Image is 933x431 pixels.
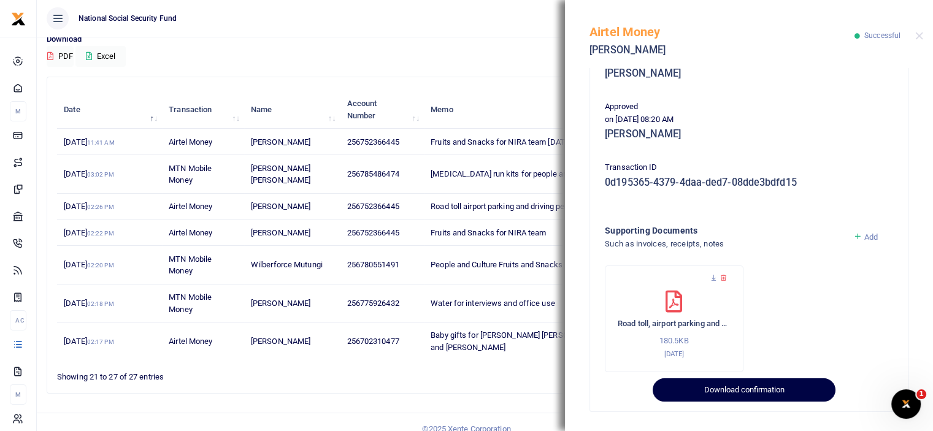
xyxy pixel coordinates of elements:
[10,384,26,405] li: M
[251,164,310,185] span: [PERSON_NAME] [PERSON_NAME]
[605,113,893,126] p: on [DATE] 08:20 AM
[169,292,212,314] span: MTN Mobile Money
[431,330,630,352] span: Baby gifts for [PERSON_NAME] [PERSON_NAME] Noelina and [PERSON_NAME]
[87,171,114,178] small: 03:02 PM
[605,237,843,251] h4: Such as invoices, receipts, notes
[431,137,571,147] span: Fruits and Snacks for NIRA team [DATE]
[424,91,648,129] th: Memo: activate to sort column ascending
[916,389,926,399] span: 1
[47,46,74,67] button: PDF
[75,46,126,67] button: Excel
[10,101,26,121] li: M
[87,262,114,269] small: 02:20 PM
[10,310,26,330] li: Ac
[251,299,310,308] span: [PERSON_NAME]
[605,128,893,140] h5: [PERSON_NAME]
[589,44,854,56] h5: [PERSON_NAME]
[347,299,399,308] span: 256775926432
[251,202,310,211] span: [PERSON_NAME]
[347,337,399,346] span: 256702310477
[87,230,114,237] small: 02:22 PM
[87,204,114,210] small: 02:26 PM
[251,137,310,147] span: [PERSON_NAME]
[64,337,113,346] span: [DATE]
[169,137,212,147] span: Airtel Money
[864,31,900,40] span: Successful
[57,91,162,129] th: Date: activate to sort column descending
[162,91,244,129] th: Transaction: activate to sort column ascending
[64,260,113,269] span: [DATE]
[47,33,923,46] p: Download
[64,228,113,237] span: [DATE]
[169,337,212,346] span: Airtel Money
[169,228,212,237] span: Airtel Money
[64,299,113,308] span: [DATE]
[605,224,843,237] h4: Supporting Documents
[347,260,399,269] span: 256780551491
[605,265,743,372] div: Road toll, airport parking and driving permit renewal
[11,13,26,23] a: logo-small logo-large logo-large
[64,202,113,211] span: [DATE]
[618,319,731,329] h6: Road toll, airport parking and driving permit renewal
[251,228,310,237] span: [PERSON_NAME]
[431,228,546,237] span: Fruits and Snacks for NIRA team
[251,260,323,269] span: Wilberforce Mutungi
[664,349,684,358] small: [DATE]
[87,300,114,307] small: 02:18 PM
[431,169,617,178] span: [MEDICAL_DATA] run kits for people and culture staff
[605,101,893,113] p: Approved
[347,169,399,178] span: 256785486474
[618,335,731,348] p: 180.5KB
[251,337,310,346] span: [PERSON_NAME]
[853,232,878,242] a: Add
[891,389,921,419] iframe: Intercom live chat
[57,364,409,383] div: Showing 21 to 27 of 27 entries
[431,260,621,269] span: People and Culture Fruits and Snacks [DATE] to [DATE]
[864,232,878,242] span: Add
[347,228,399,237] span: 256752366445
[169,202,212,211] span: Airtel Money
[64,169,113,178] span: [DATE]
[431,202,608,211] span: Road toll airport parking and driving permit renewal
[605,67,893,80] h5: [PERSON_NAME]
[87,139,115,146] small: 11:41 AM
[653,378,835,402] button: Download confirmation
[915,32,923,40] button: Close
[64,137,114,147] span: [DATE]
[431,299,555,308] span: Water for interviews and office use
[244,91,340,129] th: Name: activate to sort column ascending
[605,161,893,174] p: Transaction ID
[347,137,399,147] span: 256752366445
[74,13,182,24] span: National Social Security Fund
[340,91,424,129] th: Account Number: activate to sort column ascending
[605,177,893,189] h5: 0d195365-4379-4daa-ded7-08dde3bdfd15
[589,25,854,39] h5: Airtel Money
[87,338,114,345] small: 02:17 PM
[169,164,212,185] span: MTN Mobile Money
[11,12,26,26] img: logo-small
[169,254,212,276] span: MTN Mobile Money
[347,202,399,211] span: 256752366445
